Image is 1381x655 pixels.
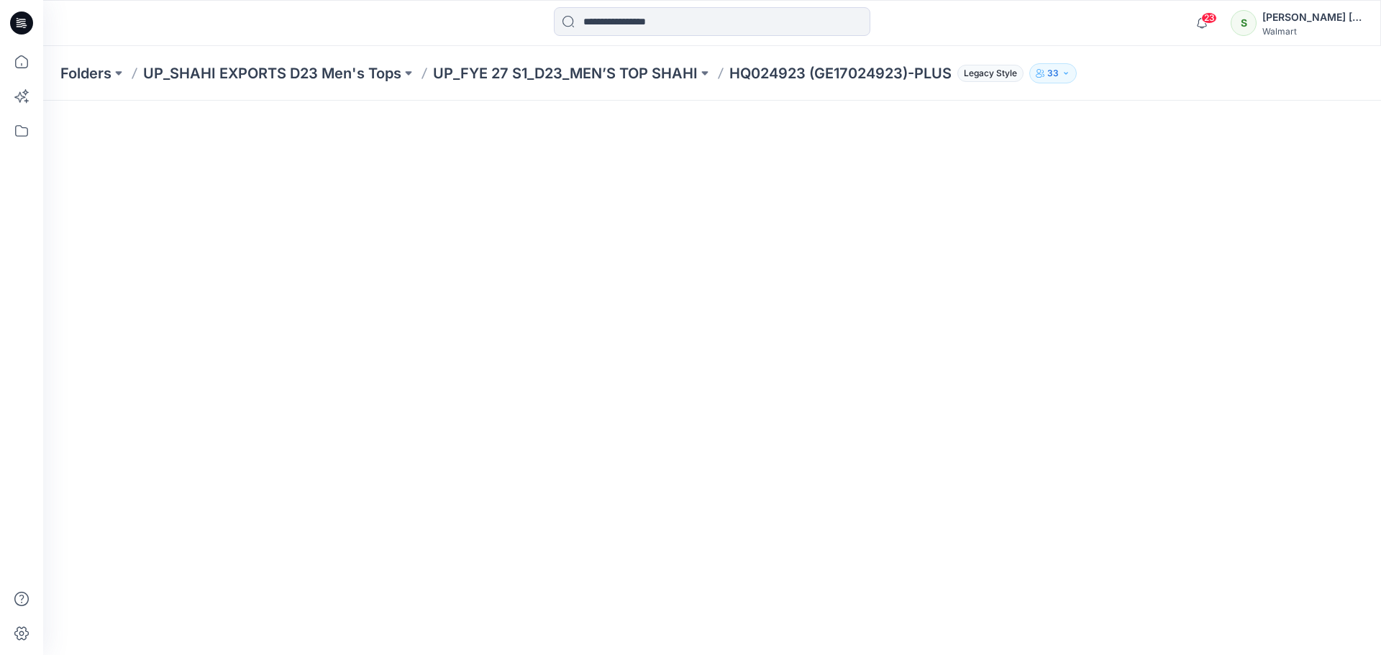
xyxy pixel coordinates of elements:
span: Legacy Style [957,65,1024,82]
div: Walmart [1262,26,1363,37]
div: S​ [1231,10,1257,36]
button: 33 [1029,63,1077,83]
a: UP_SHAHI EXPORTS D23 Men's Tops [143,63,401,83]
iframe: edit-style [43,101,1381,655]
div: [PERSON_NAME] ​[PERSON_NAME] [1262,9,1363,26]
span: 23 [1201,12,1217,24]
p: 33 [1047,65,1059,81]
a: UP_FYE 27 S1_D23_MEN’S TOP SHAHI [433,63,698,83]
button: Legacy Style [952,63,1024,83]
a: Folders [60,63,111,83]
p: HQ024923 (GE17024923)-PLUS [729,63,952,83]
